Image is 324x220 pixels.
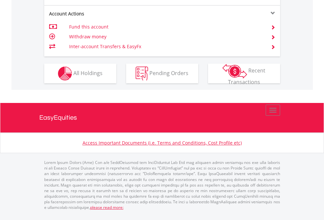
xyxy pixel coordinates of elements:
[208,64,280,83] button: Recent Transactions
[83,140,242,146] a: Access Important Documents (i.e. Terms and Conditions, Cost Profile etc)
[73,69,103,76] span: All Holdings
[44,10,162,17] div: Account Actions
[69,32,263,42] td: Withdraw money
[126,64,198,83] button: Pending Orders
[69,42,263,51] td: Inter-account Transfers & EasyFx
[44,160,280,210] p: Lorem Ipsum Dolors (Ame) Con a/e SeddOeiusmod tem InciDiduntut Lab Etd mag aliquaen admin veniamq...
[136,67,148,81] img: pending_instructions-wht.png
[39,103,285,132] a: EasyEquities
[69,22,263,32] td: Fund this account
[90,205,124,210] a: please read more:
[58,67,72,81] img: holdings-wht.png
[44,64,116,83] button: All Holdings
[149,69,188,76] span: Pending Orders
[222,64,247,78] img: transactions-zar-wht.png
